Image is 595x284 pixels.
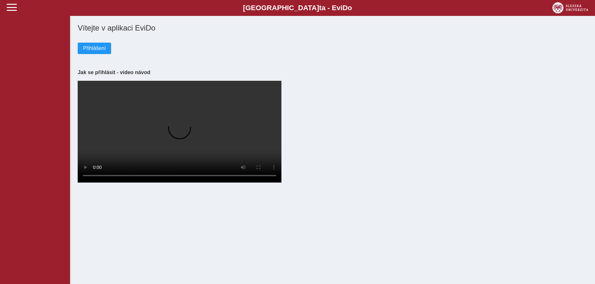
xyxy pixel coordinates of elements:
h1: Vítejte v aplikaci EviDo [78,24,587,32]
video: Your browser does not support the video tag. [78,81,281,183]
span: D [343,4,348,12]
img: logo_web_su.png [552,2,588,13]
button: Přihlášení [78,43,111,54]
span: o [348,4,352,12]
span: t [319,4,321,12]
h3: Jak se přihlásit - video návod [78,69,587,75]
span: Přihlášení [83,45,106,51]
b: [GEOGRAPHIC_DATA] a - Evi [19,4,576,12]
